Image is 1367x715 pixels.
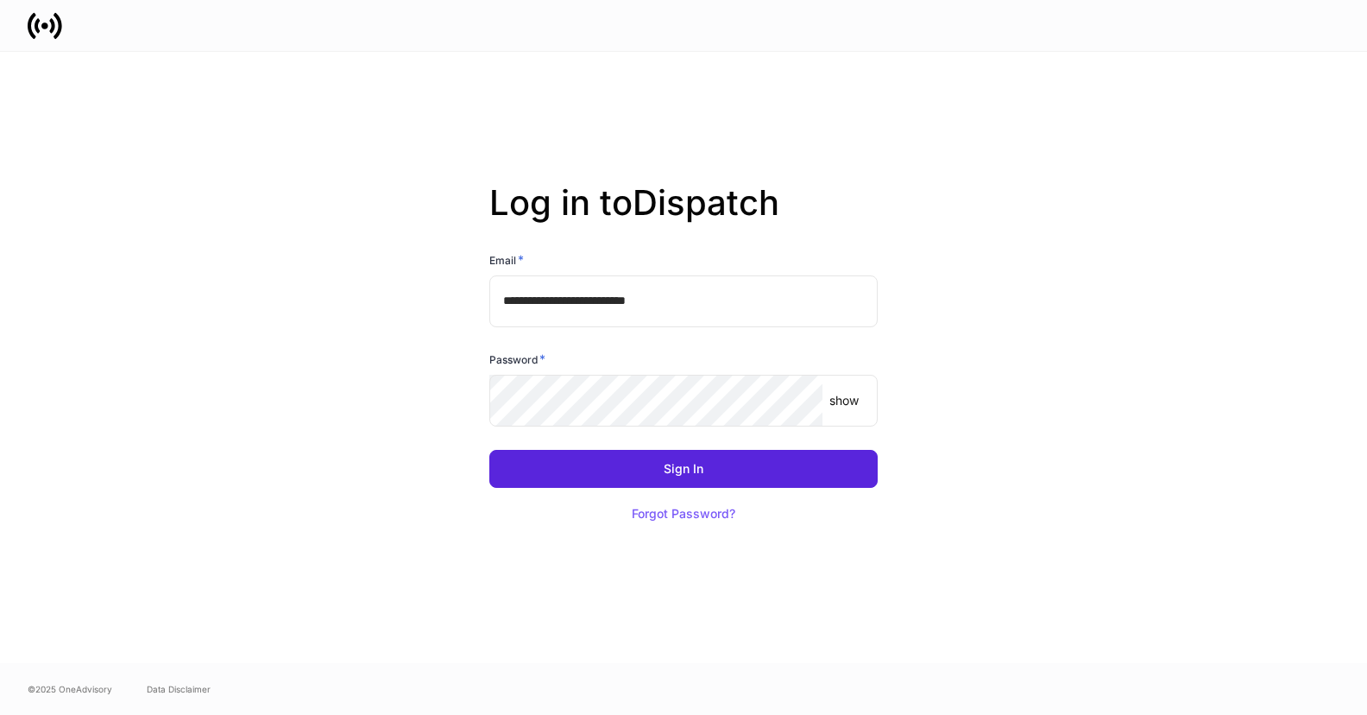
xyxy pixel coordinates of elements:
[147,682,211,696] a: Data Disclaimer
[489,450,878,488] button: Sign In
[489,351,545,368] h6: Password
[610,495,757,533] button: Forgot Password?
[829,392,859,409] p: show
[28,682,112,696] span: © 2025 OneAdvisory
[664,463,703,475] div: Sign In
[489,251,524,269] h6: Email
[632,508,735,520] div: Forgot Password?
[489,182,878,251] h2: Log in to Dispatch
